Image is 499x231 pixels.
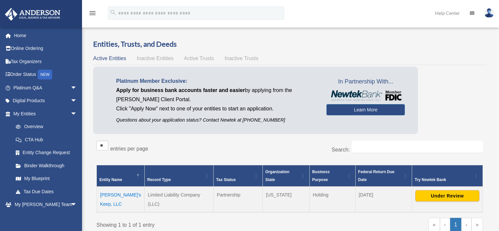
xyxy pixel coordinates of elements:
[110,146,148,151] label: entries per page
[5,42,87,55] a: Online Ordering
[116,104,317,113] p: Click "Apply Now" next to one of your entities to start an application.
[89,12,96,17] a: menu
[144,165,213,187] th: Record Type: Activate to sort
[262,187,309,212] td: [US_STATE]
[71,94,84,108] span: arrow_drop_down
[9,172,84,185] a: My Blueprint
[355,165,412,187] th: Federal Return Due Date: Activate to sort
[147,177,171,182] span: Record Type
[415,176,473,184] div: Try Newtek Bank
[9,120,80,133] a: Overview
[225,56,259,61] span: Inactive Trusts
[144,187,213,212] td: Limited Liability Company (LLC)
[9,159,84,172] a: Binder Walkthrough
[5,55,87,68] a: Tax Organizers
[9,146,84,159] a: Entity Change Request
[116,77,317,86] p: Platinum Member Exclusive:
[5,68,87,81] a: Order StatusNEW
[355,187,412,212] td: [DATE]
[71,81,84,95] span: arrow_drop_down
[96,218,285,230] div: Showing 1 to 1 of 1 entry
[326,77,405,87] span: In Partnership With...
[97,187,145,212] td: [PERSON_NAME]'s Keep, LLC
[116,116,317,124] p: Questions about your application status? Contact Newtek at [PHONE_NUMBER]
[5,198,87,211] a: My [PERSON_NAME] Teamarrow_drop_down
[358,170,395,182] span: Federal Return Due Date
[332,147,350,152] label: Search:
[5,81,87,94] a: Platinum Q&Aarrow_drop_down
[484,8,494,18] img: User Pic
[137,56,174,61] span: Inactive Entities
[71,107,84,121] span: arrow_drop_down
[3,8,62,21] img: Anderson Advisors Platinum Portal
[9,133,84,146] a: CTA Hub
[97,165,145,187] th: Entity Name: Activate to invert sorting
[116,86,317,104] p: by applying from the [PERSON_NAME] Client Portal.
[213,187,262,212] td: Partnership
[5,29,87,42] a: Home
[309,187,355,212] td: Holding
[326,104,405,115] a: Learn More
[99,177,122,182] span: Entity Name
[312,170,330,182] span: Business Purpose
[89,9,96,17] i: menu
[93,56,126,61] span: Active Entities
[262,165,309,187] th: Organization State: Activate to sort
[309,165,355,187] th: Business Purpose: Activate to sort
[71,198,84,212] span: arrow_drop_down
[9,185,84,198] a: Tax Due Dates
[184,56,214,61] span: Active Trusts
[412,165,483,187] th: Try Newtek Bank : Activate to sort
[330,90,402,101] img: NewtekBankLogoSM.png
[110,9,117,16] i: search
[415,190,479,201] button: Under Review
[5,94,87,107] a: Digital Productsarrow_drop_down
[213,165,262,187] th: Tax Status: Activate to sort
[5,107,84,120] a: My Entitiesarrow_drop_down
[116,87,245,93] span: Apply for business bank accounts faster and easier
[216,177,236,182] span: Tax Status
[265,170,289,182] span: Organization State
[38,70,52,80] div: NEW
[93,39,486,49] h3: Entities, Trusts, and Deeds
